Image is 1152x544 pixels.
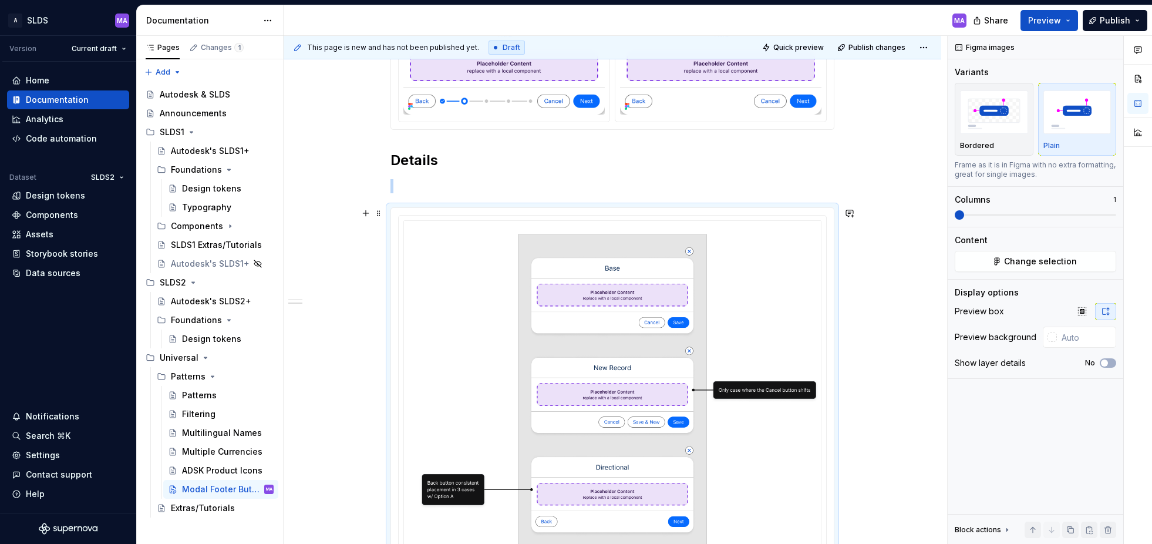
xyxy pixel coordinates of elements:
[7,407,129,426] button: Notifications
[955,305,1004,317] div: Preview box
[182,183,241,194] div: Design tokens
[7,206,129,224] a: Components
[7,244,129,263] a: Storybook stories
[848,43,905,52] span: Publish changes
[2,8,134,33] button: ASLDSMA
[1043,141,1060,150] p: Plain
[182,427,262,439] div: Multilingual Names
[7,264,129,283] a: Data sources
[1038,83,1117,156] button: placeholderPlain
[773,43,824,52] span: Quick preview
[26,190,85,202] div: Design tokens
[171,258,250,270] div: Autodesk's SLDS1+
[960,90,1028,133] img: placeholder
[7,129,129,148] a: Code automation
[955,522,1012,538] div: Block actions
[171,239,262,251] div: SLDS1 Extras/Tutorials
[266,483,272,495] div: MA
[163,442,278,461] a: Multiple Currencies
[160,89,230,100] div: Autodesk & SLDS
[171,220,223,232] div: Components
[26,430,70,442] div: Search ⌘K
[152,142,278,160] a: Autodesk's SLDS1+
[1043,90,1111,133] img: placeholder
[86,169,129,186] button: SLDS2
[26,209,78,221] div: Components
[390,151,834,170] h2: Details
[26,267,80,279] div: Data sources
[182,483,262,495] div: Modal Footer Buttons
[1113,195,1116,204] p: 1
[26,229,53,240] div: Assets
[7,110,129,129] a: Analytics
[7,446,129,465] a: Settings
[26,75,49,86] div: Home
[146,15,257,26] div: Documentation
[955,83,1033,156] button: placeholderBordered
[955,357,1026,369] div: Show layer details
[171,314,222,326] div: Foundations
[182,202,231,213] div: Typography
[1020,10,1078,31] button: Preview
[141,85,278,518] div: Page tree
[955,160,1116,179] div: Frame as it is in Figma with no extra formatting, great for single images.
[1004,256,1077,267] span: Change selection
[72,44,117,53] span: Current draft
[171,145,250,157] div: Autodesk's SLDS1+
[955,66,989,78] div: Variants
[163,386,278,405] a: Patterns
[759,39,829,56] button: Quick preview
[1028,15,1061,26] span: Preview
[26,113,63,125] div: Analytics
[954,16,965,25] div: MA
[955,331,1036,343] div: Preview background
[141,348,278,367] div: Universal
[7,90,129,109] a: Documentation
[163,461,278,480] a: ADSK Product Icons
[7,225,129,244] a: Assets
[160,126,184,138] div: SLDS1
[146,43,180,52] div: Pages
[955,234,988,246] div: Content
[1083,10,1147,31] button: Publish
[163,179,278,198] a: Design tokens
[182,389,217,401] div: Patterns
[26,133,97,145] div: Code automation
[141,123,278,142] div: SLDS1
[152,254,278,273] a: Autodesk's SLDS1+
[26,488,45,500] div: Help
[91,173,114,182] span: SLDS2
[182,408,215,420] div: Filtering
[156,68,170,77] span: Add
[163,405,278,424] a: Filtering
[163,424,278,442] a: Multilingual Names
[160,108,227,119] div: Announcements
[984,15,1008,26] span: Share
[152,367,278,386] div: Patterns
[182,446,262,458] div: Multiple Currencies
[26,94,89,106] div: Documentation
[955,194,991,206] div: Columns
[7,427,129,445] button: Search ⌘K
[163,198,278,217] a: Typography
[26,469,92,481] div: Contact support
[26,411,79,422] div: Notifications
[834,39,911,56] button: Publish changes
[955,287,1019,298] div: Display options
[967,10,1016,31] button: Share
[1085,358,1095,368] label: No
[234,43,244,52] span: 1
[955,251,1116,272] button: Change selection
[117,16,127,25] div: MA
[7,71,129,90] a: Home
[171,295,251,307] div: Autodesk's SLDS2+
[152,160,278,179] div: Foundations
[960,141,994,150] p: Bordered
[141,85,278,104] a: Autodesk & SLDS
[160,352,198,364] div: Universal
[39,523,97,535] svg: Supernova Logo
[171,502,235,514] div: Extras/Tutorials
[141,104,278,123] a: Announcements
[152,236,278,254] a: SLDS1 Extras/Tutorials
[182,333,241,345] div: Design tokens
